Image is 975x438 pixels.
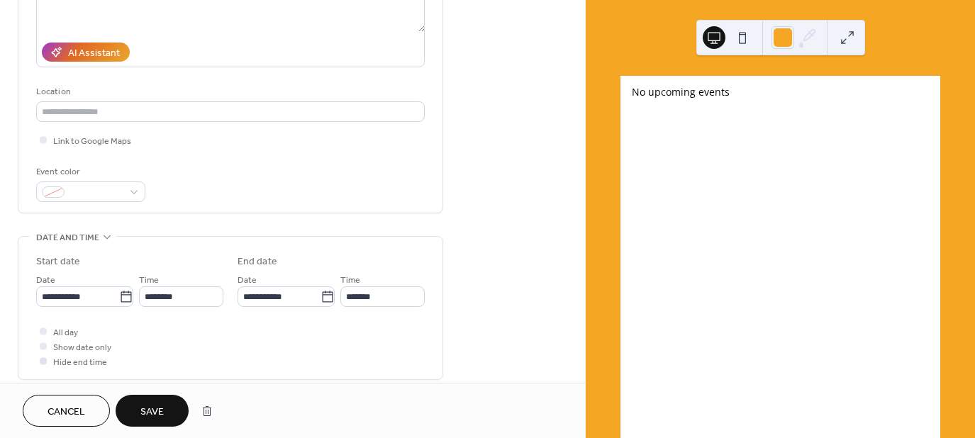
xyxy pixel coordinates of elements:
div: Start date [36,254,80,269]
span: Time [340,273,360,288]
span: Time [139,273,159,288]
div: End date [238,254,277,269]
div: No upcoming events [632,84,929,99]
button: Save [116,395,189,427]
div: Event color [36,164,143,179]
div: Location [36,84,422,99]
span: Hide end time [53,355,107,370]
span: Cancel [48,405,85,420]
span: Date and time [36,230,99,245]
span: Date [36,273,55,288]
span: Link to Google Maps [53,134,131,149]
span: Date [238,273,257,288]
button: AI Assistant [42,43,130,62]
span: All day [53,325,78,340]
span: Save [140,405,164,420]
span: Show date only [53,340,111,355]
button: Cancel [23,395,110,427]
div: AI Assistant [68,46,120,61]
